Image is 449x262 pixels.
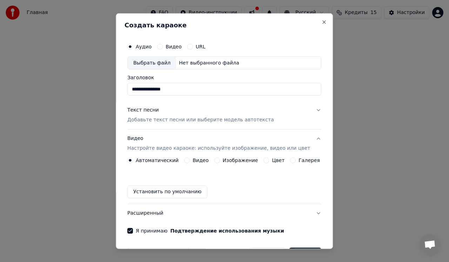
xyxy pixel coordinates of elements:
label: Заголовок [127,75,321,80]
label: Видео [193,158,209,163]
label: Видео [166,44,182,49]
label: Автоматический [136,158,179,163]
button: ВидеоНастройте видео караоке: используйте изображение, видео или цвет [127,129,321,157]
label: Аудио [136,44,152,49]
button: Расширенный [127,204,321,222]
h2: Создать караоке [125,22,324,28]
label: Галерея [299,158,320,163]
div: Выбрать файл [128,56,176,69]
p: Настройте видео караоке: используйте изображение, видео или цвет [127,145,310,152]
label: Изображение [223,158,258,163]
label: Цвет [272,158,285,163]
button: Создать [289,248,321,260]
button: Установить по умолчанию [127,186,207,198]
div: Нет выбранного файла [176,59,242,66]
div: Видео [127,135,310,152]
div: ВидеоНастройте видео караоке: используйте изображение, видео или цвет [127,157,321,204]
div: Текст песни [127,107,159,114]
button: Текст песниДобавьте текст песни или выберите модель автотекста [127,101,321,129]
label: Я принимаю [136,228,284,233]
button: Я принимаю [170,228,284,233]
label: URL [196,44,206,49]
button: Отменить [249,248,286,260]
p: Добавьте текст песни или выберите модель автотекста [127,116,274,123]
